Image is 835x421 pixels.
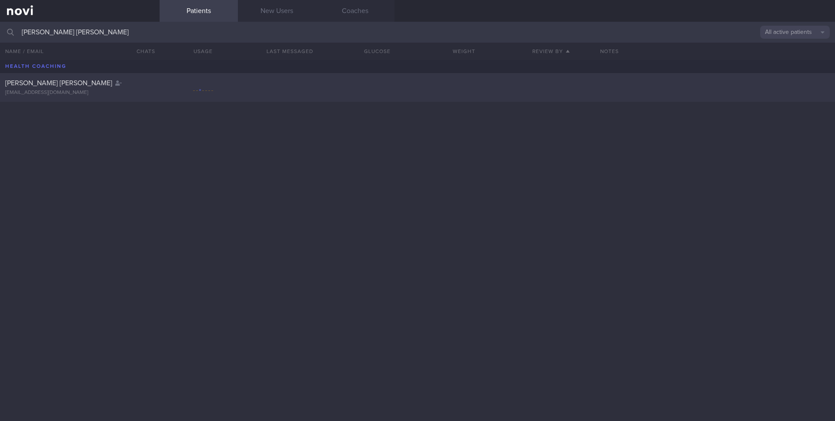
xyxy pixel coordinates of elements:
[334,43,421,60] button: Glucose
[5,90,154,96] div: [EMAIL_ADDRESS][DOMAIN_NAME]
[760,26,830,39] button: All active patients
[125,43,160,60] button: Chats
[5,80,112,87] span: [PERSON_NAME] [PERSON_NAME]
[421,43,508,60] button: Weight
[508,43,595,60] button: Review By
[247,43,334,60] button: Last Messaged
[160,43,247,60] div: Usage
[595,43,835,60] div: Notes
